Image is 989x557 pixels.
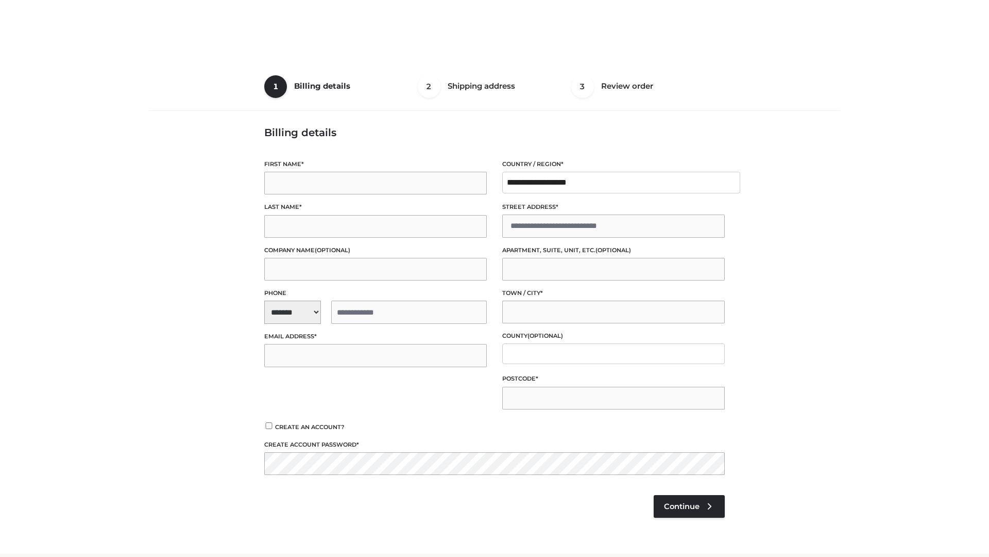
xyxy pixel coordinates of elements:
label: County [502,331,725,341]
label: Country / Region [502,159,725,169]
span: Shipping address [448,81,515,91]
span: Billing details [294,81,350,91]
input: Create an account? [264,422,274,429]
span: Review order [601,81,653,91]
label: Create account password [264,440,725,450]
h3: Billing details [264,126,725,139]
label: Town / City [502,288,725,298]
label: First name [264,159,487,169]
span: (optional) [315,247,350,254]
label: Phone [264,288,487,298]
label: Postcode [502,374,725,384]
span: (optional) [595,247,631,254]
span: Continue [664,502,700,511]
label: Apartment, suite, unit, etc. [502,245,725,255]
label: Street address [502,202,725,212]
label: Company name [264,245,487,255]
span: Create an account? [275,423,345,431]
span: 1 [264,75,287,98]
span: 3 [571,75,594,98]
span: (optional) [527,332,563,339]
a: Continue [654,495,725,518]
label: Last name [264,202,487,212]
span: 2 [418,75,440,98]
label: Email address [264,332,487,341]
